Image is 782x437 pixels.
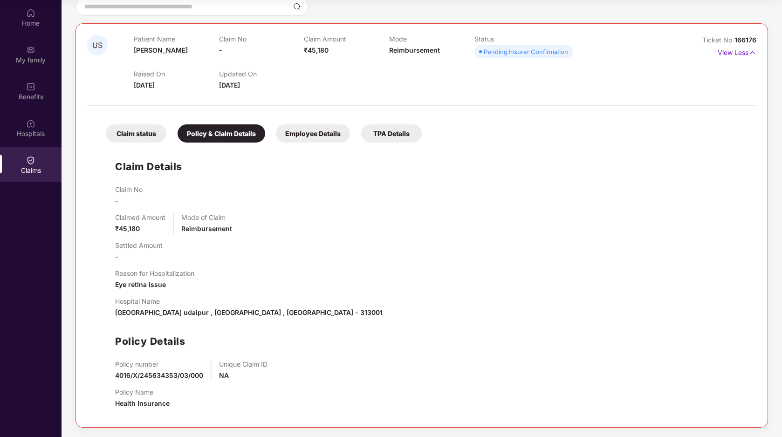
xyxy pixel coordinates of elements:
[181,213,232,221] p: Mode of Claim
[115,213,165,221] p: Claimed Amount
[178,124,265,143] div: Policy & Claim Details
[26,119,35,128] img: svg+xml;base64,PHN2ZyBpZD0iSG9zcGl0YWxzIiB4bWxucz0iaHR0cDovL3d3dy53My5vcmcvMjAwMC9zdmciIHdpZHRoPS...
[389,35,474,43] p: Mode
[748,48,756,58] img: svg+xml;base64,PHN2ZyB4bWxucz0iaHR0cDovL3d3dy53My5vcmcvMjAwMC9zdmciIHdpZHRoPSIxNyIgaGVpZ2h0PSIxNy...
[92,41,103,49] span: US
[115,159,182,174] h1: Claim Details
[304,46,329,54] span: ₹45,180
[115,334,185,349] h1: Policy Details
[361,124,422,143] div: TPA Details
[484,47,568,56] div: Pending Insurer Confirmation
[276,124,350,143] div: Employee Details
[219,46,222,54] span: -
[134,70,219,78] p: Raised On
[115,253,118,260] span: -
[115,388,170,396] p: Policy Name
[115,185,143,193] p: Claim No
[474,35,560,43] p: Status
[702,36,734,44] span: Ticket No
[219,360,268,368] p: Unique Claim ID
[293,3,301,10] img: svg+xml;base64,PHN2ZyBpZD0iU2VhcmNoLTMyeDMyIiB4bWxucz0iaHR0cDovL3d3dy53My5vcmcvMjAwMC9zdmciIHdpZH...
[219,35,304,43] p: Claim No
[115,269,194,277] p: Reason for Hospitalization
[115,225,140,232] span: ₹45,180
[219,371,229,379] span: NA
[115,360,203,368] p: Policy number
[134,35,219,43] p: Patient Name
[134,46,188,54] span: [PERSON_NAME]
[115,399,170,407] span: Health Insurance
[181,225,232,232] span: Reimbursement
[26,156,35,165] img: svg+xml;base64,PHN2ZyBpZD0iQ2xhaW0iIHhtbG5zPSJodHRwOi8vd3d3LnczLm9yZy8yMDAwL3N2ZyIgd2lkdGg9IjIwIi...
[134,81,155,89] span: [DATE]
[106,124,166,143] div: Claim status
[734,36,756,44] span: 166176
[389,46,440,54] span: Reimbursement
[115,297,383,305] p: Hospital Name
[26,45,35,55] img: svg+xml;base64,PHN2ZyB3aWR0aD0iMjAiIGhlaWdodD0iMjAiIHZpZXdCb3g9IjAgMCAyMCAyMCIgZmlsbD0ibm9uZSIgeG...
[26,82,35,91] img: svg+xml;base64,PHN2ZyBpZD0iQmVuZWZpdHMiIHhtbG5zPSJodHRwOi8vd3d3LnczLm9yZy8yMDAwL3N2ZyIgd2lkdGg9Ij...
[219,81,240,89] span: [DATE]
[115,371,203,379] span: 4016/X/245634353/03/000
[115,197,118,205] span: -
[219,70,304,78] p: Updated On
[26,8,35,18] img: svg+xml;base64,PHN2ZyBpZD0iSG9tZSIgeG1sbnM9Imh0dHA6Ly93d3cudzMub3JnLzIwMDAvc3ZnIiB3aWR0aD0iMjAiIG...
[115,280,166,288] span: Eye retina issue
[718,45,756,58] p: View Less
[115,241,163,249] p: Settled Amount
[304,35,389,43] p: Claim Amount
[115,308,383,316] span: [GEOGRAPHIC_DATA] udaipur , [GEOGRAPHIC_DATA] , [GEOGRAPHIC_DATA] - 313001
